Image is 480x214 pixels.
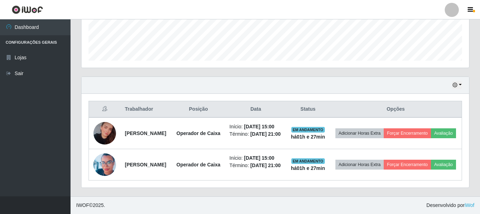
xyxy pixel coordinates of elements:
button: Avaliação [431,128,456,138]
strong: há 01 h e 27 min [291,134,325,140]
li: Término: [230,162,282,169]
time: [DATE] 15:00 [244,155,274,161]
th: Opções [330,101,462,118]
strong: há 01 h e 27 min [291,165,325,171]
img: CoreUI Logo [12,5,43,14]
span: © 2025 . [76,202,105,209]
span: EM ANDAMENTO [291,127,325,133]
time: [DATE] 21:00 [250,131,281,137]
strong: [PERSON_NAME] [125,162,166,167]
button: Forçar Encerramento [384,128,431,138]
button: Adicionar Horas Extra [335,160,384,170]
time: [DATE] 21:00 [250,163,281,168]
th: Status [286,101,330,118]
strong: [PERSON_NAME] [125,130,166,136]
li: Início: [230,123,282,130]
button: Avaliação [431,160,456,170]
strong: Operador de Caixa [176,162,220,167]
span: EM ANDAMENTO [291,158,325,164]
strong: Operador de Caixa [176,130,220,136]
th: Data [225,101,286,118]
th: Trabalhador [121,101,172,118]
img: 1758294006240.jpeg [93,121,116,145]
time: [DATE] 15:00 [244,124,274,129]
button: Adicionar Horas Extra [335,128,384,138]
span: IWOF [76,202,89,208]
span: Desenvolvido por [426,202,474,209]
li: Término: [230,130,282,138]
th: Posição [172,101,225,118]
img: 1650895174401.jpeg [93,151,116,179]
li: Início: [230,154,282,162]
button: Forçar Encerramento [384,160,431,170]
a: iWof [464,202,474,208]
